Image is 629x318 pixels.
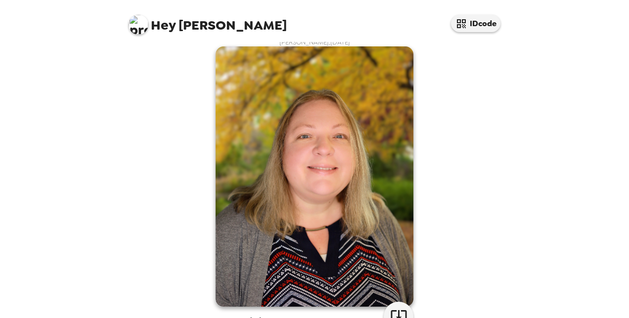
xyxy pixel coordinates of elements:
[151,16,176,34] span: Hey
[129,10,287,32] span: [PERSON_NAME]
[216,46,413,307] img: user
[279,38,350,46] span: [PERSON_NAME] , [DATE]
[451,15,500,32] button: IDcode
[129,15,148,35] img: profile pic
